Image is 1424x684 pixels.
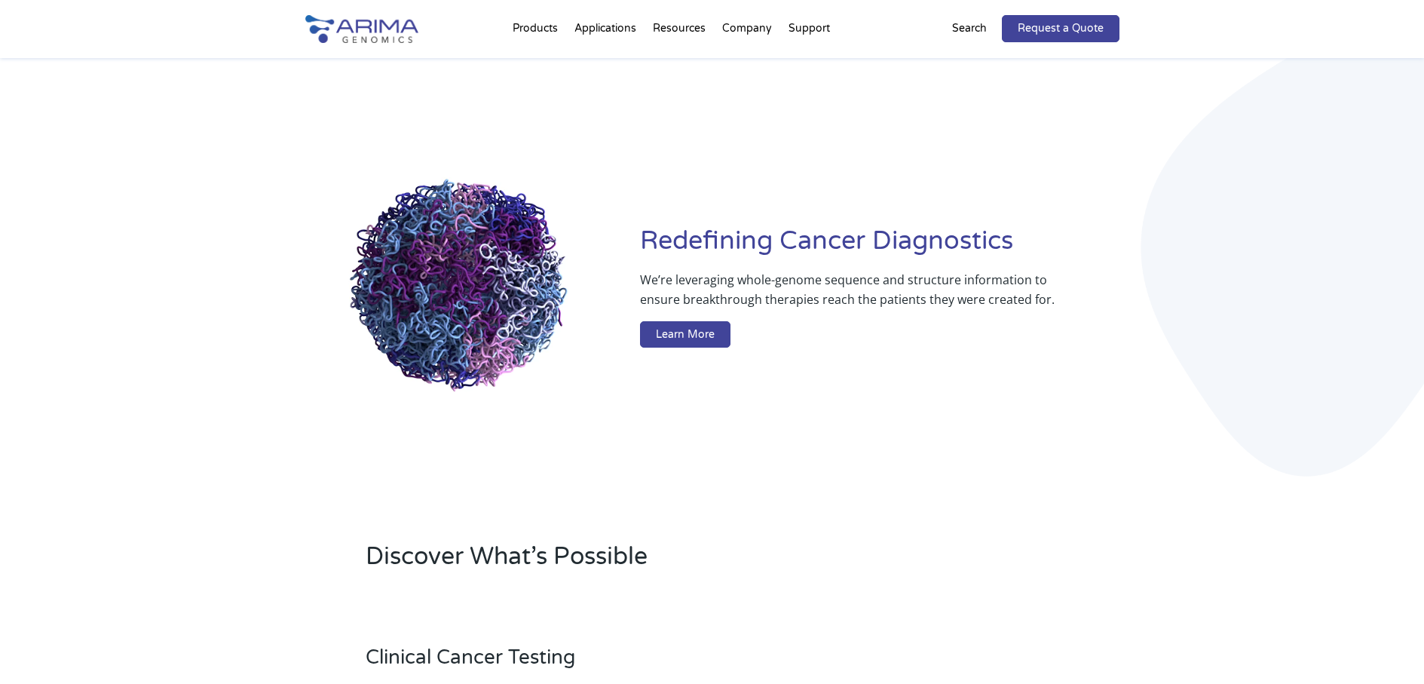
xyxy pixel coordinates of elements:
h2: Discover What’s Possible [366,540,905,585]
a: Request a Quote [1002,15,1119,42]
a: Learn More [640,321,730,348]
h3: Clinical Cancer Testing [366,646,776,681]
img: Arima-Genomics-logo [305,15,418,43]
iframe: Chat Widget [1349,612,1424,684]
p: Search [952,19,987,38]
p: We’re leveraging whole-genome sequence and structure information to ensure breakthrough therapies... [640,270,1058,321]
h1: Redefining Cancer Diagnostics [640,224,1119,270]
